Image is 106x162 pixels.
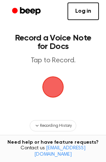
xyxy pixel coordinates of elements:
[67,2,99,20] a: Log in
[13,34,93,51] h1: Record a Voice Note for Docs
[30,120,76,131] button: Recording History
[40,123,72,129] span: Recording History
[42,76,64,98] img: Beep Logo
[4,145,102,158] span: Contact us
[34,146,86,157] a: [EMAIL_ADDRESS][DOMAIN_NAME]
[7,5,47,18] a: Beep
[13,56,93,65] p: Tap to Record.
